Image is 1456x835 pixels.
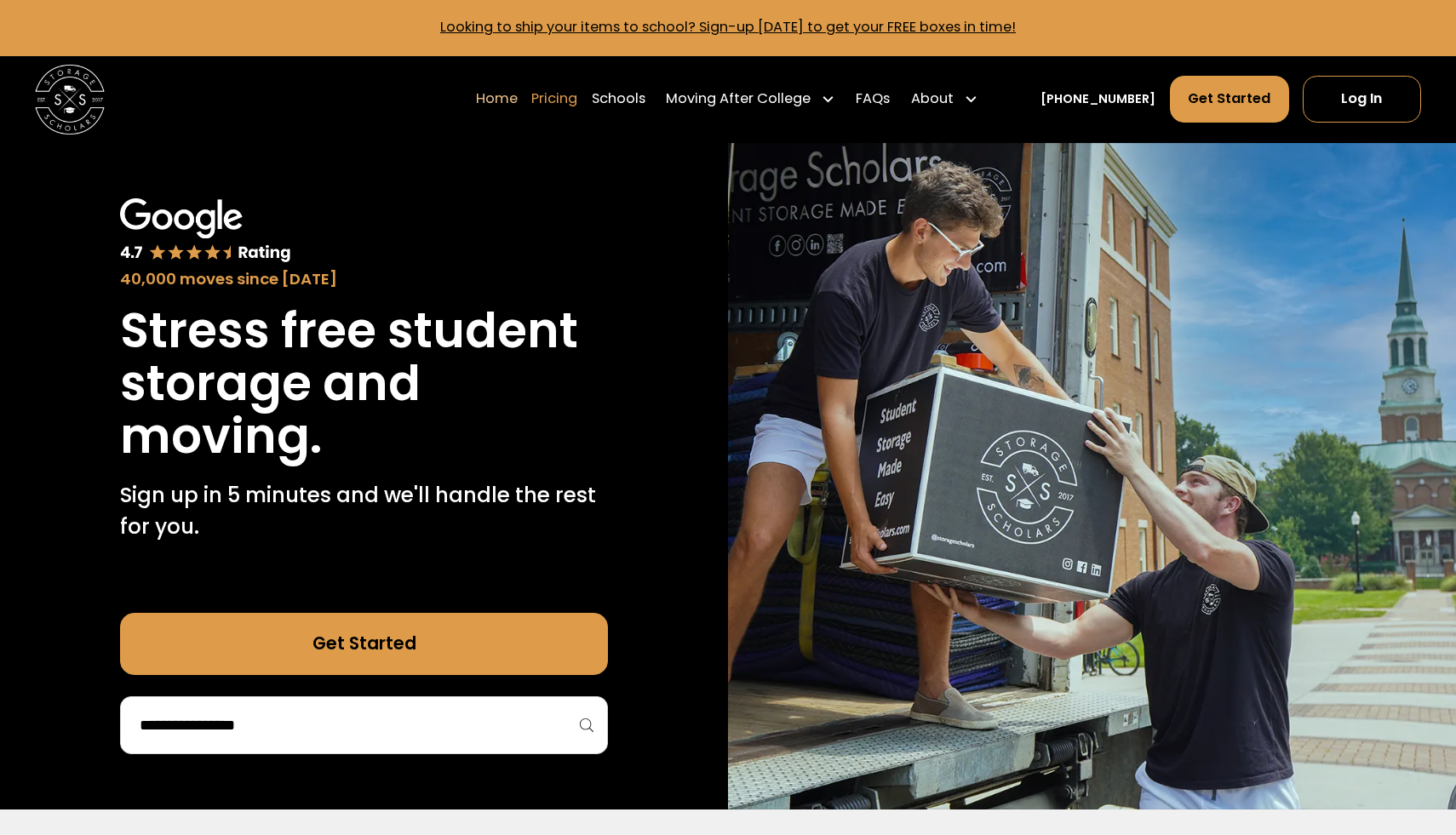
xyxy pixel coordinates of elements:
img: Google 4.7 star rating [120,198,291,264]
a: Get Started [1170,76,1289,123]
div: Moving After College [666,89,811,110]
a: [PHONE_NUMBER] [1040,90,1155,108]
img: Storage Scholars main logo [35,65,105,134]
div: 40,000 moves since [DATE] [120,267,608,291]
a: FAQs [856,75,890,123]
a: Log In [1303,76,1421,123]
a: Schools [592,75,645,123]
div: Moving After College [659,75,842,123]
img: Storage Scholars makes moving and storage easy. [728,143,1456,810]
div: About [904,75,985,123]
h1: Stress free student storage and moving. [120,305,608,463]
a: Looking to ship your items to school? Sign-up [DATE] to get your FREE boxes in time! [440,17,1016,37]
a: Home [476,75,518,123]
div: About [911,89,954,110]
a: Get Started [120,613,608,676]
p: Sign up in 5 minutes and we'll handle the rest for you. [120,480,608,543]
a: Pricing [531,75,577,123]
